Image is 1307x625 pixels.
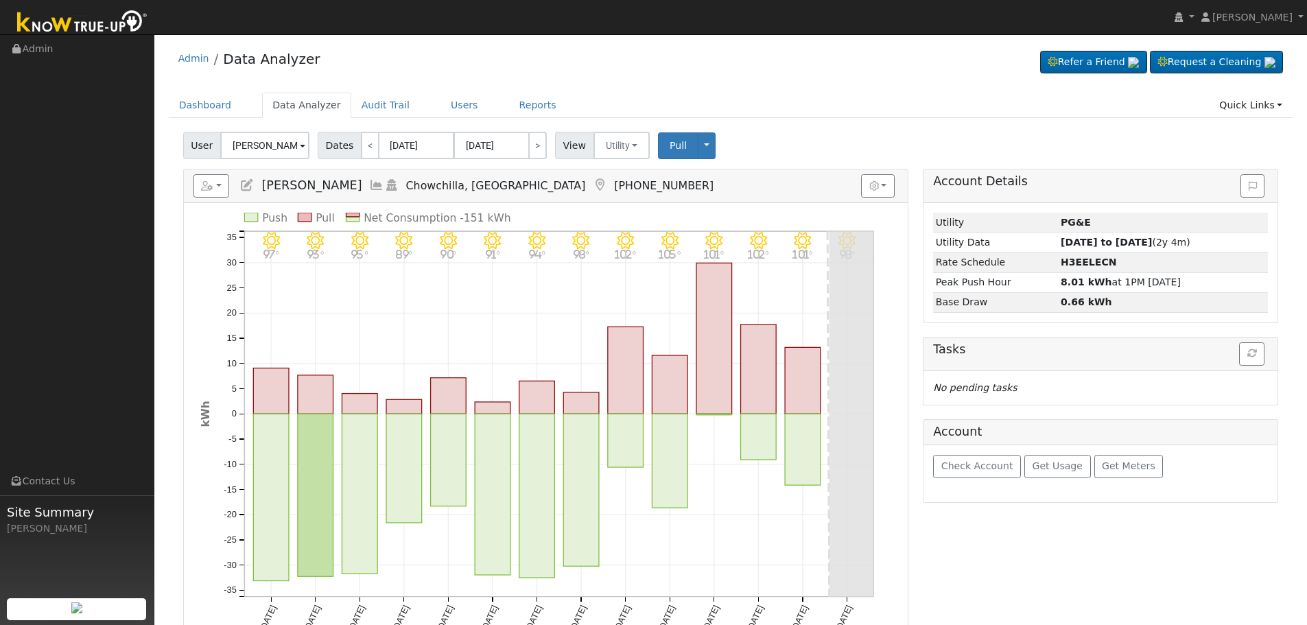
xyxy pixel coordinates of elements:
[519,414,555,578] rect: onclick=""
[223,51,320,67] a: Data Analyzer
[262,93,351,118] a: Data Analyzer
[528,132,547,159] a: >
[933,272,1058,292] td: Peak Push Hour
[933,233,1058,252] td: Utility Data
[1059,272,1269,292] td: at 1PM [DATE]
[509,93,567,118] a: Reports
[224,510,237,520] text: -20
[298,375,333,414] rect: onclick=""
[200,401,212,427] text: kWh
[528,233,545,250] i: 8/19 - Clear
[658,132,698,159] button: Pull
[661,233,679,250] i: 8/22 - Clear
[262,233,279,250] i: 8/13 - Clear
[318,132,362,159] span: Dates
[1150,51,1283,74] a: Request a Cleaning
[430,414,466,507] rect: onclick=""
[220,132,309,159] input: Select a User
[395,233,412,250] i: 8/16 - Clear
[785,348,821,414] rect: onclick=""
[226,358,236,368] text: 10
[475,402,510,414] rect: onclick=""
[344,250,375,259] p: 95°
[1061,237,1190,248] span: (2y 4m)
[787,250,818,259] p: 101°
[224,585,237,595] text: -35
[183,132,221,159] span: User
[521,250,552,259] p: 94°
[519,381,555,414] rect: onclick=""
[698,250,729,259] p: 101°
[224,484,237,495] text: -15
[261,178,362,192] span: [PERSON_NAME]
[364,212,510,224] text: Net Consumption -151 kWh
[316,212,335,224] text: Pull
[351,93,420,118] a: Audit Trail
[484,233,501,250] i: 8/18 - Clear
[71,602,82,613] img: retrieve
[433,250,464,259] p: 90°
[231,384,236,394] text: 5
[351,233,368,250] i: 8/15 - Clear
[262,212,287,224] text: Push
[169,93,242,118] a: Dashboard
[231,409,236,419] text: 0
[750,233,767,250] i: 8/24 - Clear
[572,233,589,250] i: 8/20 - Clear
[388,250,419,259] p: 89°
[475,414,510,576] rect: onclick=""
[224,459,237,469] text: -10
[1061,257,1117,268] strong: T
[740,414,776,460] rect: onclick=""
[239,178,255,192] a: Edit User (30155)
[253,414,289,581] rect: onclick=""
[933,213,1058,233] td: Utility
[369,178,384,192] a: Multi-Series Graph
[614,179,714,192] span: [PHONE_NUMBER]
[10,8,154,38] img: Know True-Up
[794,233,811,250] i: 8/25 - MostlyClear
[7,521,147,536] div: [PERSON_NAME]
[224,560,237,570] text: -30
[1061,217,1091,228] strong: ID: 16713621, authorized: 05/12/25
[1239,342,1264,366] button: Refresh
[670,140,687,151] span: Pull
[785,414,821,486] rect: onclick=""
[1264,57,1275,68] img: retrieve
[7,503,147,521] span: Site Summary
[655,250,685,259] p: 105°
[298,414,333,577] rect: onclick=""
[300,250,331,259] p: 93°
[593,132,650,159] button: Utility
[608,327,644,414] rect: onclick=""
[440,93,488,118] a: Users
[652,355,687,414] rect: onclick=""
[740,325,776,414] rect: onclick=""
[1040,51,1147,74] a: Refer a Friend
[178,53,209,64] a: Admin
[610,250,641,259] p: 102°
[406,179,586,192] span: Chowchilla, [GEOGRAPHIC_DATA]
[342,394,377,414] rect: onclick=""
[592,178,607,192] a: Map
[226,333,236,343] text: 15
[226,232,236,242] text: 35
[1240,174,1264,198] button: Issue History
[361,132,379,159] a: <
[696,414,732,416] rect: onclick=""
[617,233,634,250] i: 8/21 - MostlyClear
[430,378,466,414] rect: onclick=""
[652,414,687,508] rect: onclick=""
[228,434,236,444] text: -5
[440,233,457,250] i: 8/17 - Clear
[933,382,1017,393] i: No pending tasks
[253,368,289,414] rect: onclick=""
[1061,276,1112,287] strong: 8.01 kWh
[342,414,377,574] rect: onclick=""
[933,292,1058,312] td: Base Draw
[226,257,236,268] text: 30
[224,534,237,545] text: -25
[255,250,286,259] p: 97°
[307,233,324,250] i: 8/14 - Clear
[384,178,399,192] a: Login As (last 08/26/2025 8:43:51 PM)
